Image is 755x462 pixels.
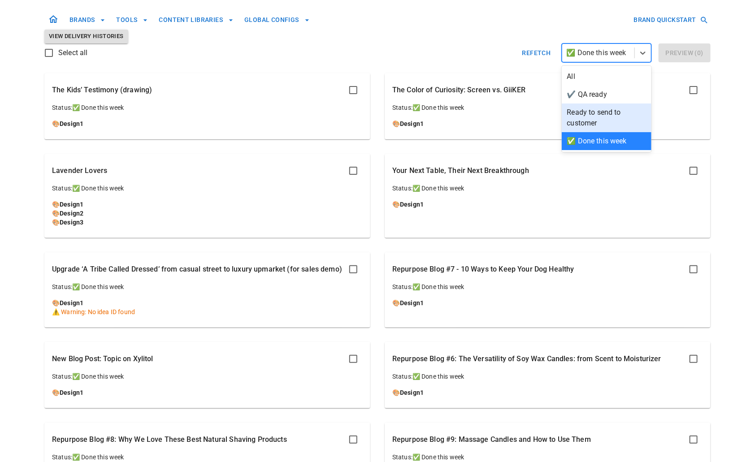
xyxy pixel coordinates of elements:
[52,354,153,364] p: New Blog Post: Topic on Xylitol
[52,434,287,445] p: Repurpose Blog #8: Why We Love These Best Natural Shaving Products
[52,372,363,381] p: Status: ✅ Done this week
[52,103,363,112] p: Status: ✅ Done this week
[392,453,703,462] p: Status: ✅ Done this week
[241,12,313,28] button: GLOBAL CONFIGS
[60,201,83,208] a: Design1
[60,219,83,226] a: Design3
[52,388,363,397] p: 🎨
[562,86,651,104] div: ✔️ QA ready
[392,354,661,364] p: Repurpose Blog #6: The Versatility of Soy Wax Candles: from Scent to Moisturizer
[52,218,363,227] p: 🎨
[392,103,703,112] p: Status: ✅ Done this week
[60,210,83,217] a: Design2
[52,282,363,291] p: Status: ✅ Done this week
[52,184,363,193] p: Status: ✅ Done this week
[52,298,363,307] p: 🎨
[155,12,237,28] button: CONTENT LIBRARIES
[52,85,152,95] p: The Kids’ Testimony (drawing)
[52,119,363,128] p: 🎨
[392,119,703,128] p: 🎨
[392,388,703,397] p: 🎨
[392,372,703,381] p: Status: ✅ Done this week
[60,120,83,127] a: Design1
[562,132,651,150] div: ✅ Done this week
[400,201,424,208] a: Design1
[52,264,342,275] p: Upgrade ‘A Tribe Called Dressed’ from casual street to luxury upmarket (for sales demo)
[113,12,152,28] button: TOOLS
[58,47,88,58] span: Select all
[562,68,651,86] div: All
[392,264,574,275] p: Repurpose Blog #7 - 10 Ways to Keep Your Dog Healthy
[52,200,363,209] p: 🎨
[52,307,363,316] p: ⚠️ Warning: No idea ID found
[66,12,109,28] button: BRANDS
[400,299,424,307] a: Design1
[392,184,703,193] p: Status: ✅ Done this week
[392,200,703,209] p: 🎨
[44,30,128,43] button: View Delivery Histories
[392,282,703,291] p: Status: ✅ Done this week
[392,165,529,176] p: Your Next Table, Their Next Breakthrough
[52,453,363,462] p: Status: ✅ Done this week
[400,120,424,127] a: Design1
[52,165,107,176] p: Lavender Lovers
[392,434,591,445] p: Repurpose Blog #9: Massage Candles and How to Use Them
[400,389,424,396] a: Design1
[60,389,83,396] a: Design1
[392,85,525,95] p: The Color of Curiosity: Screen vs. GiiKER
[562,104,651,132] div: Ready to send to customer
[52,209,363,218] p: 🎨
[392,298,703,307] p: 🎨
[519,43,555,62] button: Refetch
[60,299,83,307] a: Design1
[630,12,711,28] button: BRAND QUICKSTART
